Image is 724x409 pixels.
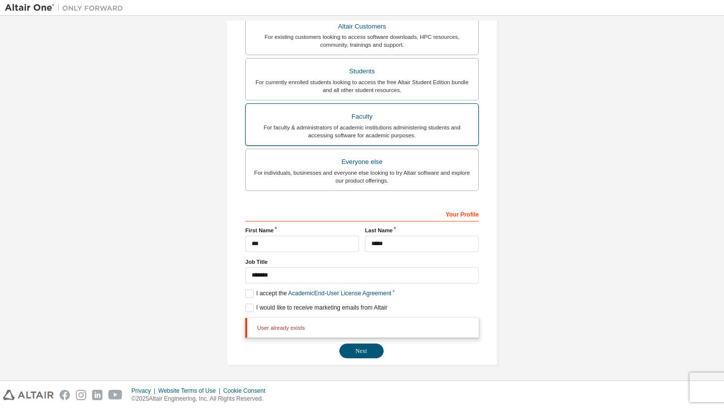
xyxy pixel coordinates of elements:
[252,20,472,33] div: Altair Customers
[132,387,158,395] div: Privacy
[132,395,271,403] p: © 2025 Altair Engineering, Inc. All Rights Reserved.
[223,387,271,395] div: Cookie Consent
[252,78,472,94] div: For currently enrolled students looking to access the free Altair Student Edition bundle and all ...
[158,387,223,395] div: Website Terms of Use
[92,390,102,400] img: linkedin.svg
[339,344,384,358] button: Next
[3,390,54,400] img: altair_logo.svg
[245,226,359,234] label: First Name
[252,155,472,169] div: Everyone else
[60,390,70,400] img: facebook.svg
[76,390,86,400] img: instagram.svg
[5,3,128,13] img: Altair One
[108,390,123,400] img: youtube.svg
[245,318,479,338] div: User already exists
[252,33,472,49] div: For existing customers looking to access software downloads, HPC resources, community, trainings ...
[252,169,472,185] div: For individuals, businesses and everyone else looking to try Altair software and explore our prod...
[288,290,391,297] a: Academic End-User License Agreement
[252,110,472,124] div: Faculty
[252,124,472,139] div: For faculty & administrators of academic institutions administering students and accessing softwa...
[245,258,479,266] label: Job Title
[245,206,479,221] div: Your Profile
[365,226,479,234] label: Last Name
[252,64,472,78] div: Students
[245,304,387,312] label: I would like to receive marketing emails from Altair
[245,289,391,298] label: I accept the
